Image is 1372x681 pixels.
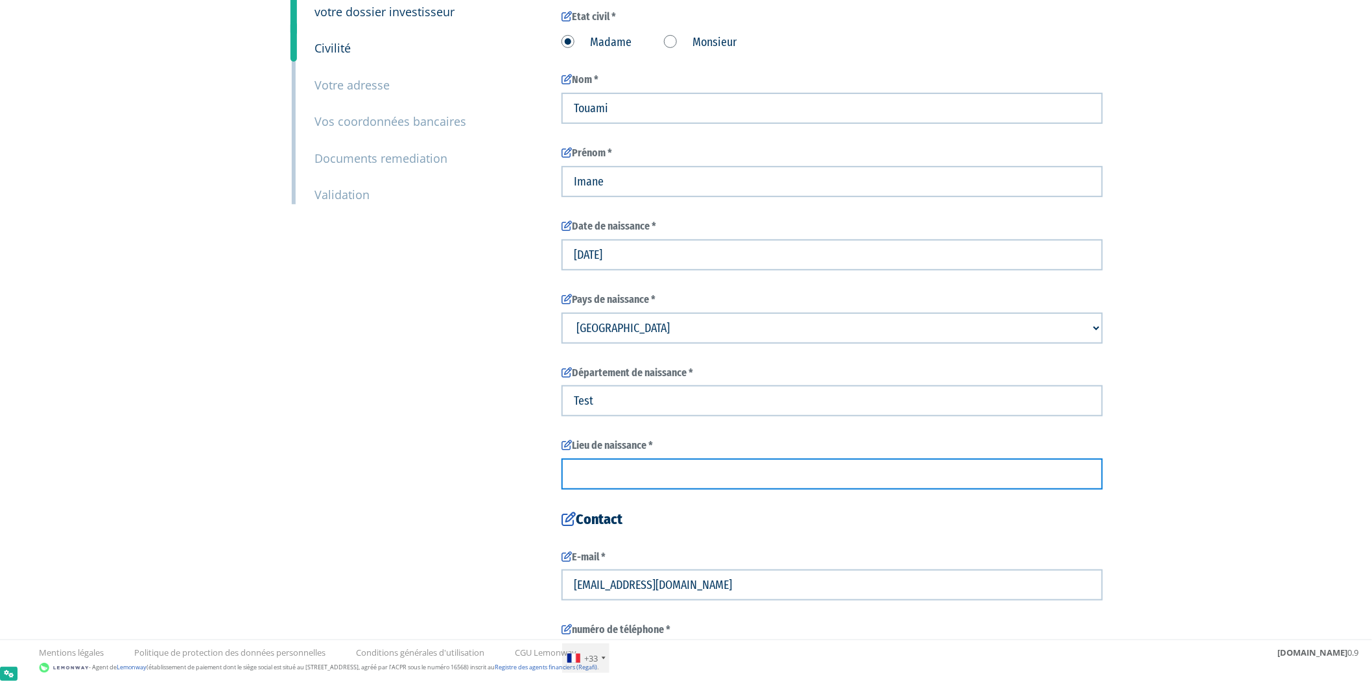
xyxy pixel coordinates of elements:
a: CGU Lemonway [515,647,576,659]
small: Civilité [314,40,351,56]
small: Validation [314,187,370,202]
a: 4 [290,21,297,62]
small: Vos coordonnées bancaires [314,113,466,129]
a: Conditions générales d'utilisation [356,647,484,659]
a: Lemonway [117,663,147,671]
label: Madame [562,34,632,51]
div: France: +33 [562,643,609,673]
label: Etat civil * [562,10,1103,25]
div: - Agent de (établissement de paiement dont le siège social est situé au [STREET_ADDRESS], agréé p... [13,662,1359,675]
img: logo-lemonway.png [39,662,89,675]
label: Date de naissance * [562,219,1103,234]
div: 0.9 [1278,647,1359,659]
small: Votre adresse [314,77,390,93]
label: Monsieur [664,34,737,51]
label: Nom * [562,73,1103,88]
div: +33 [584,652,598,665]
a: Politique de protection des données personnelles [134,647,325,659]
label: Département de naissance * [562,366,1103,381]
h4: Contact [562,512,1103,527]
a: Mentions légales [39,647,104,659]
small: Documents remediation [314,150,447,166]
label: Lieu de naissance * [562,438,1103,453]
a: Registre des agents financiers (Regafi) [495,663,597,671]
strong: [DOMAIN_NAME] [1278,647,1348,658]
label: Prénom * [562,146,1103,161]
label: Pays de naissance * [562,293,1103,307]
label: numéro de téléphone * [562,623,1103,638]
label: E-mail * [562,550,1103,565]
